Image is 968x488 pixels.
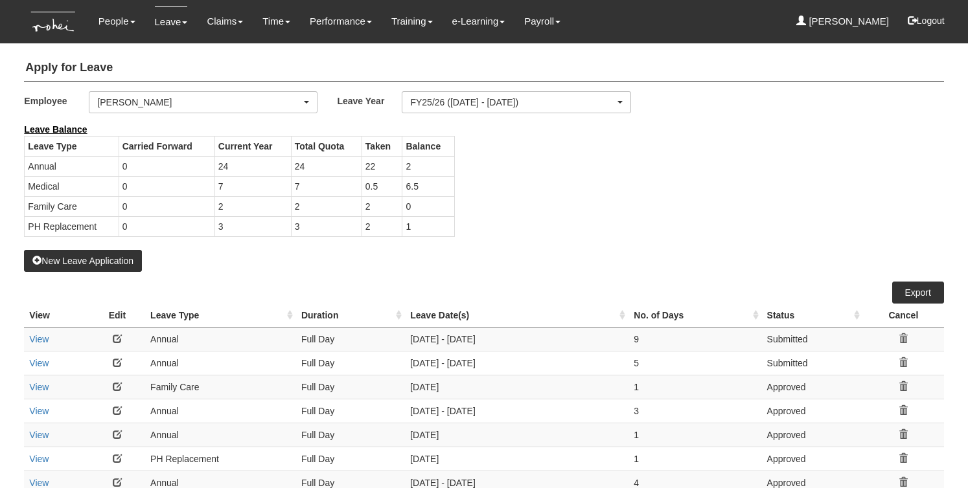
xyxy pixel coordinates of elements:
th: No. of Days : activate to sort column ascending [628,304,761,327]
td: Approved [762,375,863,399]
td: Submitted [762,351,863,375]
th: Taken [362,136,402,156]
td: PH Replacement [25,216,119,236]
th: View [24,304,89,327]
h4: Apply for Leave [24,55,943,82]
div: FY25/26 ([DATE] - [DATE]) [410,96,614,109]
td: Medical [25,176,119,196]
th: Balance [402,136,455,156]
td: Full Day [296,327,405,351]
td: 24 [291,156,362,176]
td: 3 [214,216,291,236]
th: Duration : activate to sort column ascending [296,304,405,327]
td: 7 [291,176,362,196]
a: View [29,382,49,392]
a: View [29,406,49,416]
th: Status : activate to sort column ascending [762,304,863,327]
td: 0 [402,196,455,216]
td: Full Day [296,351,405,375]
td: 22 [362,156,402,176]
td: 0 [119,156,214,176]
td: Approved [762,447,863,471]
td: 0 [119,216,214,236]
td: Full Day [296,375,405,399]
td: 3 [628,399,761,423]
td: [DATE] - [DATE] [405,327,628,351]
a: View [29,478,49,488]
td: 1 [628,375,761,399]
button: FY25/26 ([DATE] - [DATE]) [402,91,630,113]
a: Performance [310,6,372,36]
td: 0.5 [362,176,402,196]
td: Approved [762,399,863,423]
a: View [29,430,49,440]
td: [DATE] [405,423,628,447]
th: Edit [89,304,145,327]
td: [DATE] [405,375,628,399]
th: Total Quota [291,136,362,156]
td: 2 [362,196,402,216]
td: 2 [291,196,362,216]
a: Claims [207,6,243,36]
td: 2 [214,196,291,216]
td: 6.5 [402,176,455,196]
th: Leave Date(s) : activate to sort column ascending [405,304,628,327]
label: Leave Year [337,91,402,110]
td: 5 [628,351,761,375]
td: Family Care [145,375,296,399]
div: [PERSON_NAME] [97,96,301,109]
td: 9 [628,327,761,351]
a: View [29,358,49,368]
td: Annual [25,156,119,176]
th: Cancel [863,304,944,327]
td: Annual [145,423,296,447]
td: 7 [214,176,291,196]
button: New Leave Application [24,250,142,272]
b: Leave Balance [24,124,87,135]
th: Carried Forward [119,136,214,156]
button: [PERSON_NAME] [89,91,317,113]
td: 2 [402,156,455,176]
td: Full Day [296,399,405,423]
td: [DATE] - [DATE] [405,399,628,423]
a: Export [892,282,944,304]
td: Full Day [296,423,405,447]
td: Family Care [25,196,119,216]
a: View [29,334,49,344]
td: Annual [145,351,296,375]
td: 1 [628,423,761,447]
th: Current Year [214,136,291,156]
a: [PERSON_NAME] [796,6,889,36]
td: 0 [119,196,214,216]
a: Payroll [524,6,560,36]
td: 2 [362,216,402,236]
label: Employee [24,91,89,110]
td: [DATE] [405,447,628,471]
th: Leave Type : activate to sort column ascending [145,304,296,327]
a: People [98,6,135,36]
td: 1 [628,447,761,471]
td: Full Day [296,447,405,471]
a: e-Learning [452,6,505,36]
td: 3 [291,216,362,236]
th: Leave Type [25,136,119,156]
button: Logout [899,5,954,36]
td: 1 [402,216,455,236]
a: Leave [155,6,188,37]
a: Training [391,6,433,36]
a: View [29,454,49,464]
td: Approved [762,423,863,447]
td: [DATE] - [DATE] [405,351,628,375]
td: PH Replacement [145,447,296,471]
td: 0 [119,176,214,196]
td: Submitted [762,327,863,351]
td: Annual [145,327,296,351]
td: 24 [214,156,291,176]
a: Time [262,6,290,36]
td: Annual [145,399,296,423]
